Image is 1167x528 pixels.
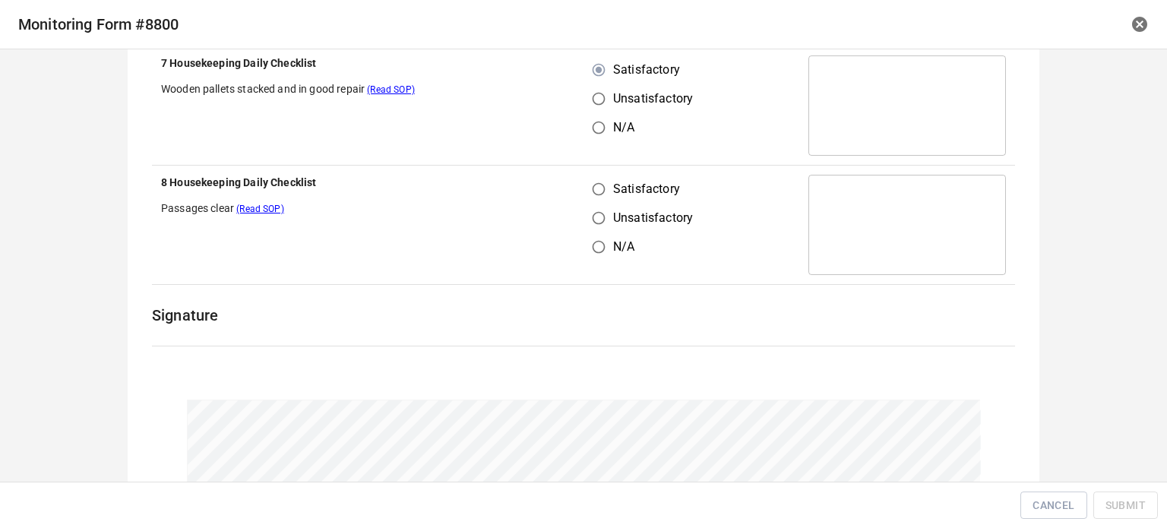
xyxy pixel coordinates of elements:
p: Wooden pallets stacked and in good repair [161,81,574,96]
p: Passages clear [161,201,574,216]
b: 7 Housekeeping Daily Checklist [161,57,317,69]
h6: Monitoring Form # 8800 [18,12,772,36]
span: N/A [613,238,634,256]
button: Cancel [1020,492,1086,520]
span: N/A [613,119,634,137]
b: 8 Housekeeping Daily Checklist [161,176,317,188]
div: s/u [593,55,705,142]
span: Cancel [1033,496,1074,515]
span: Satisfactory [613,61,680,79]
span: Satisfactory [613,180,680,198]
span: Unsatisfactory [613,209,693,227]
h6: Signature [152,303,1015,327]
span: Unsatisfactory [613,90,693,108]
div: s/u [593,175,705,261]
span: (Read SOP) [236,204,284,214]
span: (Read SOP) [367,84,415,95]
